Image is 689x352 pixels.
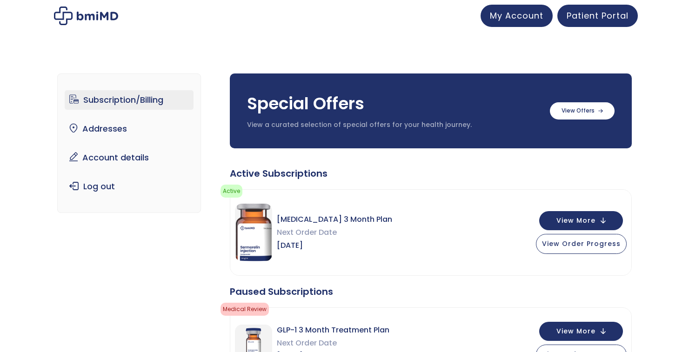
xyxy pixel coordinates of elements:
span: My Account [490,10,543,21]
span: Patient Portal [567,10,629,21]
div: Paused Subscriptions [230,285,632,298]
span: Active [221,185,242,198]
a: Account details [65,148,194,167]
span: Next Order Date [277,226,392,239]
button: View Order Progress [536,234,627,254]
a: Addresses [65,119,194,139]
span: [DATE] [277,239,392,252]
a: Log out [65,177,194,196]
p: View a curated selection of special offers for your health journey. [247,120,541,130]
span: [MEDICAL_DATA] 3 Month Plan [277,213,392,226]
nav: Account pages [57,73,201,213]
button: View More [539,211,623,230]
span: View Order Progress [542,239,621,248]
span: Next Order Date [277,337,389,350]
a: Patient Portal [557,5,638,27]
span: View More [556,328,595,334]
span: Medical Review [221,303,269,316]
div: Active Subscriptions [230,167,632,180]
span: View More [556,218,595,224]
a: Subscription/Billing [65,90,194,110]
h3: Special Offers [247,92,541,115]
button: View More [539,322,623,341]
a: My Account [481,5,553,27]
a: here [337,191,352,200]
img: My account [54,7,118,25]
